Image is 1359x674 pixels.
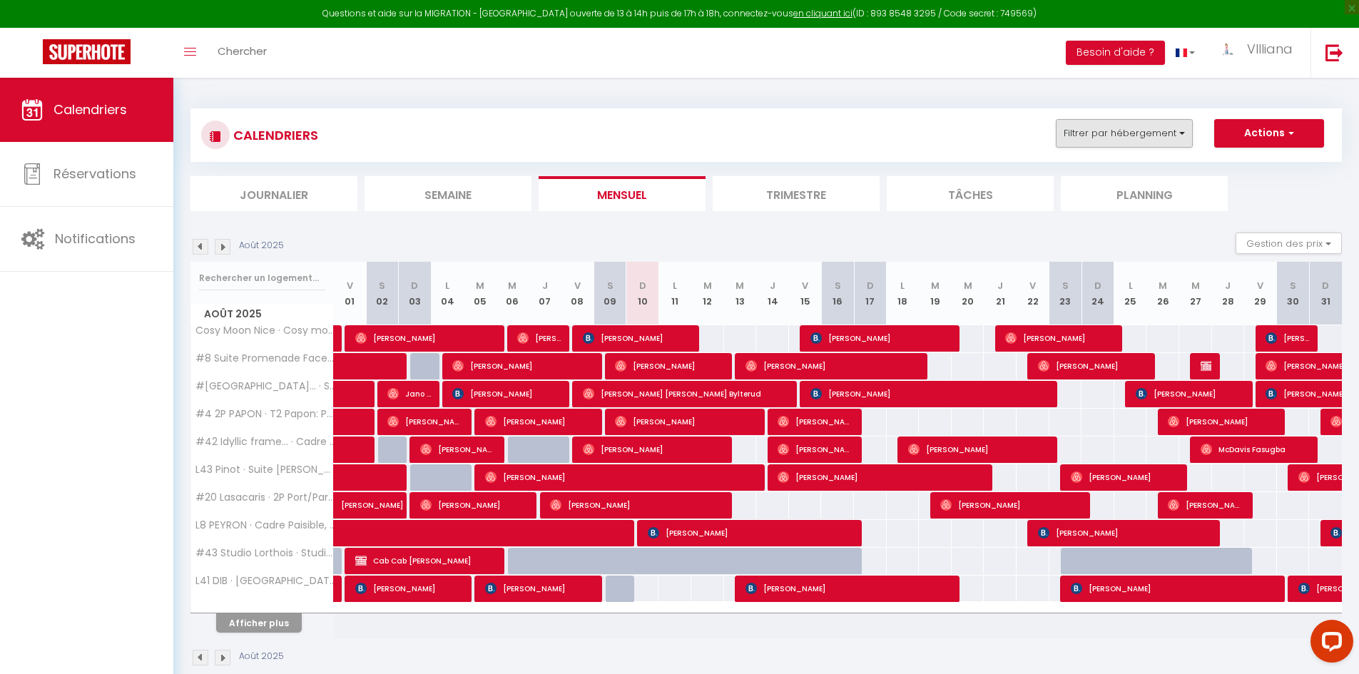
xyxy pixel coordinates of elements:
[485,464,758,491] span: [PERSON_NAME]
[778,408,854,435] span: [PERSON_NAME]
[810,380,1051,407] span: [PERSON_NAME]
[1322,279,1329,292] abbr: D
[1201,352,1211,379] span: RDV intervention Assurance sinistre
[607,279,614,292] abbr: S
[919,262,952,325] th: 19
[1071,575,1278,602] span: [PERSON_NAME]
[218,44,267,58] span: Chercher
[191,304,333,325] span: Août 2025
[539,176,706,211] li: Mensuel
[230,119,318,151] h3: CALENDRIERS
[420,436,497,463] span: [PERSON_NAME]
[1201,436,1310,463] span: McDavis Fasugba
[207,28,278,78] a: Chercher
[1159,279,1167,292] abbr: M
[464,262,497,325] th: 05
[583,325,692,352] span: [PERSON_NAME]
[1049,262,1082,325] th: 23
[615,408,757,435] span: [PERSON_NAME]
[1191,279,1200,292] abbr: M
[713,176,880,211] li: Trimestre
[1062,279,1069,292] abbr: S
[745,352,920,379] span: [PERSON_NAME]
[193,520,336,531] span: L8 PEYRON · Cadre Paisible, Vue sur Mer/Terrasse, Parking &AC
[594,262,626,325] th: 09
[1146,262,1179,325] th: 26
[756,262,789,325] th: 14
[626,262,659,325] th: 10
[529,262,561,325] th: 07
[997,279,1003,292] abbr: J
[387,408,464,435] span: [PERSON_NAME]
[452,380,561,407] span: [PERSON_NAME]
[1244,262,1277,325] th: 29
[900,279,905,292] abbr: L
[193,436,336,447] span: #42 Idyllic frame... · Cadre idyllique et Vue Panoramique Mer
[793,7,852,19] a: en cliquant ici
[1309,262,1342,325] th: 31
[1179,262,1212,325] th: 27
[1061,176,1228,211] li: Planning
[193,325,336,336] span: Cosy Moon Nice · Cosy moon for 4/6 people · [GEOGRAPHIC_DATA]
[334,492,367,519] a: [PERSON_NAME]
[379,279,385,292] abbr: S
[639,279,646,292] abbr: D
[199,265,325,291] input: Rechercher un logement...
[387,380,431,407] span: Jano Abatedaga
[366,262,399,325] th: 02
[43,39,131,64] img: Super Booking
[574,279,581,292] abbr: V
[452,352,594,379] span: [PERSON_NAME]
[658,262,691,325] th: 11
[517,325,561,352] span: [PERSON_NAME]
[1247,40,1293,58] span: VIlliana
[216,613,302,633] button: Afficher plus
[1236,233,1342,254] button: Gestion des prix
[411,279,418,292] abbr: D
[648,519,855,546] span: [PERSON_NAME]
[821,262,854,325] th: 16
[347,279,353,292] abbr: V
[1212,262,1245,325] th: 28
[239,650,284,663] p: Août 2025
[1277,262,1310,325] th: 30
[964,279,972,292] abbr: M
[1216,43,1238,56] img: ...
[1038,519,1213,546] span: [PERSON_NAME]
[1114,262,1147,325] th: 25
[802,279,808,292] abbr: V
[1290,279,1296,292] abbr: S
[835,279,841,292] abbr: S
[887,176,1054,211] li: Tâches
[476,279,484,292] abbr: M
[1168,491,1244,519] span: [PERSON_NAME]
[583,436,725,463] span: [PERSON_NAME]
[54,101,127,118] span: Calendriers
[542,279,548,292] abbr: J
[485,408,594,435] span: [PERSON_NAME]
[691,262,724,325] th: 12
[887,262,920,325] th: 18
[1029,279,1036,292] abbr: V
[561,262,594,325] th: 08
[54,165,136,183] span: Réservations
[940,491,1082,519] span: [PERSON_NAME]
[193,353,336,364] span: #8 Suite Promenade Face Mer · Suite Promenade Face Mer 2ch/ Terrace - WIFI
[1257,279,1263,292] abbr: V
[508,279,516,292] abbr: M
[341,484,407,511] span: [PERSON_NAME]
[778,436,854,463] span: [PERSON_NAME]
[736,279,744,292] abbr: M
[854,262,887,325] th: 17
[867,279,874,292] abbr: D
[445,279,449,292] abbr: L
[770,279,775,292] abbr: J
[420,491,529,519] span: [PERSON_NAME]
[1094,279,1101,292] abbr: D
[55,230,136,247] span: Notifications
[1081,262,1114,325] th: 24
[550,491,725,519] span: [PERSON_NAME]
[1214,119,1324,148] button: Actions
[193,492,336,503] span: #20 Lasacaris · 2P Port/Parking/AC/Central élégant 5Min Promenade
